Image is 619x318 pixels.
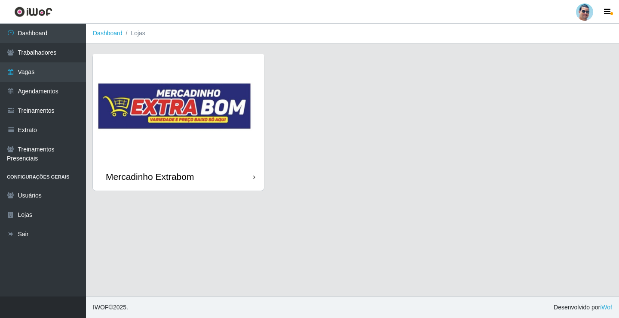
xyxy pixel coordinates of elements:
li: Lojas [123,29,145,38]
span: IWOF [93,304,109,311]
a: Mercadinho Extrabom [93,54,264,191]
span: © 2025 . [93,303,128,312]
span: Desenvolvido por [554,303,612,312]
nav: breadcrumb [86,24,619,43]
a: Dashboard [93,30,123,37]
a: iWof [600,304,612,311]
div: Mercadinho Extrabom [106,171,194,182]
img: cardImg [93,54,264,163]
img: CoreUI Logo [14,6,52,17]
